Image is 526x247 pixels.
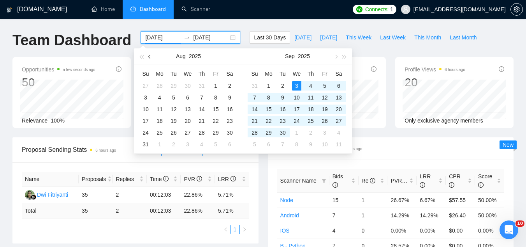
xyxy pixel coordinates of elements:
[195,103,209,115] td: 2025-08-14
[276,103,290,115] td: 2025-09-16
[230,176,236,181] span: info-circle
[250,128,259,137] div: 28
[264,81,273,91] div: 1
[6,44,150,185] div: AI Assistant from GigRadar 📡 says…
[223,80,237,92] td: 2025-08-02
[155,105,164,114] div: 11
[209,68,223,80] th: Fr
[218,176,236,182] span: LRR
[183,81,192,91] div: 30
[209,115,223,127] td: 2025-08-22
[79,172,113,187] th: Proposals
[181,127,195,139] td: 2025-08-27
[183,116,192,126] div: 20
[211,81,220,91] div: 1
[391,178,409,184] span: PVR
[225,81,234,91] div: 2
[405,75,465,90] div: 20
[197,105,206,114] div: 14
[304,80,318,92] td: 2025-09-04
[387,192,417,208] td: 26.67%
[250,140,259,149] div: 5
[223,115,237,127] td: 2025-08-23
[163,176,169,181] span: info-circle
[449,173,461,188] span: CPR
[306,116,315,126] div: 25
[169,140,178,149] div: 2
[167,127,181,139] td: 2025-08-26
[209,92,223,103] td: 2025-08-08
[130,6,136,12] span: dashboard
[139,127,153,139] td: 2025-08-24
[211,105,220,114] div: 15
[371,66,376,72] span: info-circle
[248,139,262,150] td: 2025-10-05
[150,176,169,182] span: Time
[209,139,223,150] td: 2025-09-05
[292,93,301,102] div: 10
[290,80,304,92] td: 2025-09-03
[276,68,290,80] th: Tu
[264,128,273,137] div: 29
[225,140,234,149] div: 6
[181,187,215,203] td: 22.86%
[189,48,201,64] button: 2025
[320,128,329,137] div: 3
[147,187,181,203] td: 00:12:03
[155,128,164,137] div: 25
[155,140,164,149] div: 1
[250,105,259,114] div: 14
[139,68,153,80] th: Su
[195,127,209,139] td: 2025-08-28
[183,105,192,114] div: 13
[292,128,301,137] div: 1
[225,93,234,102] div: 9
[294,33,311,42] span: [DATE]
[332,115,346,127] td: 2025-09-27
[250,93,259,102] div: 7
[242,227,247,232] span: right
[79,187,113,203] td: 35
[139,92,153,103] td: 2025-08-03
[195,80,209,92] td: 2025-07-31
[197,128,206,137] div: 28
[405,117,483,124] span: Only exclusive agency members
[169,128,178,137] div: 26
[248,68,262,80] th: Su
[95,148,116,153] time: 6 hours ago
[181,139,195,150] td: 2025-09-03
[276,115,290,127] td: 2025-09-23
[332,92,346,103] td: 2025-09-13
[500,220,518,239] iframe: Intercom live chat
[6,5,150,44] div: julia@socialbloom.io says…
[169,105,178,114] div: 12
[193,33,229,42] input: End date
[153,80,167,92] td: 2025-07-28
[290,127,304,139] td: 2025-10-01
[22,75,95,90] div: 50
[12,31,131,50] h1: Team Dashboard
[318,68,332,80] th: Fr
[320,175,328,187] span: filter
[116,175,138,183] span: Replies
[254,33,286,42] span: Last 30 Days
[49,181,56,187] button: Start recording
[304,92,318,103] td: 2025-09-11
[334,81,343,91] div: 6
[37,190,68,199] div: Dwi Fitriyanti
[22,172,79,187] th: Name
[285,48,295,64] button: Sep
[183,93,192,102] div: 6
[445,68,465,72] time: 6 hours ago
[290,92,304,103] td: 2025-09-10
[262,80,276,92] td: 2025-09-01
[290,103,304,115] td: 2025-09-17
[184,34,190,41] span: swap-right
[292,116,301,126] div: 24
[356,6,362,12] img: upwork-logo.png
[304,127,318,139] td: 2025-10-02
[139,80,153,92] td: 2025-07-27
[22,145,161,155] span: Proposal Sending Stats
[211,128,220,137] div: 29
[122,5,137,20] button: Home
